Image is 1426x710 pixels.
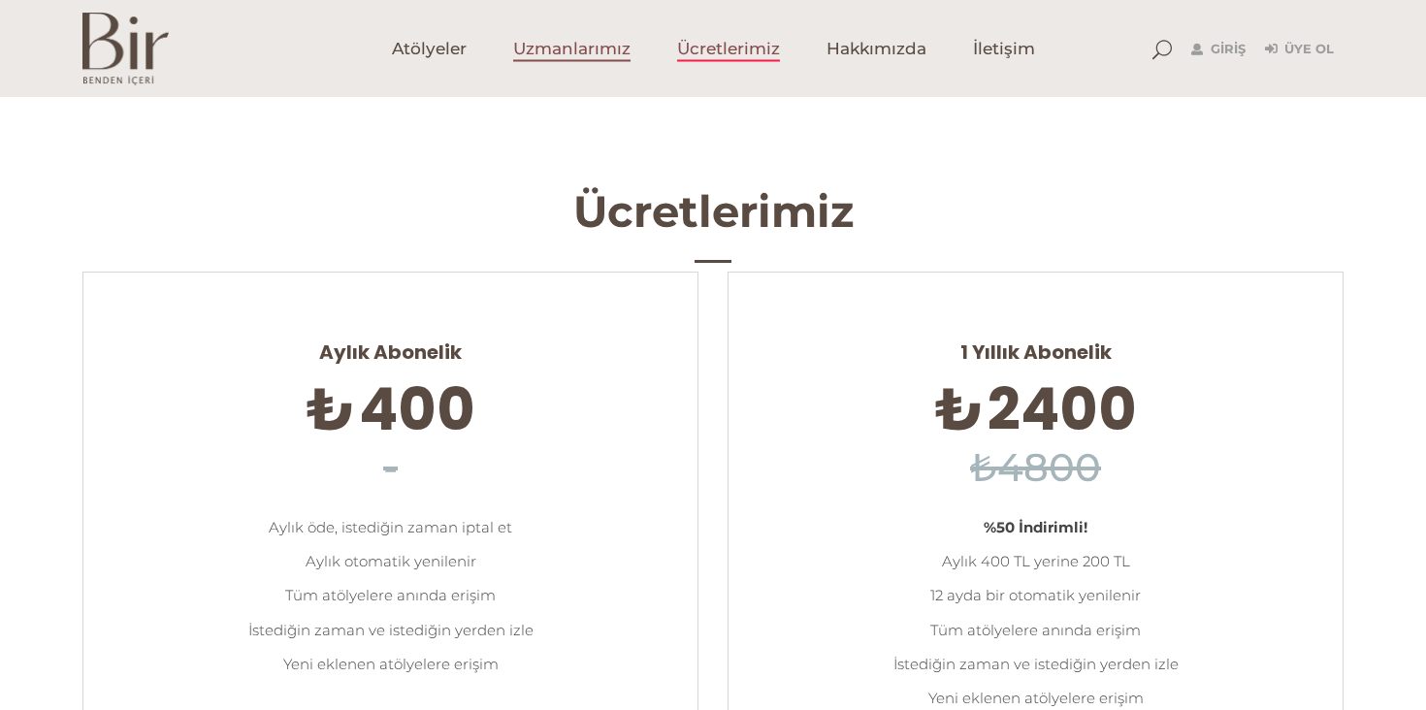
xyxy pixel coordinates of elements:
[758,544,1313,578] li: Aylık 400 TL yerine 200 TL
[113,439,668,497] h6: -
[758,439,1313,497] h6: ₺4800
[758,613,1313,647] li: Tüm atölyelere anında erişim
[307,369,355,450] span: ₺
[758,647,1313,681] li: İstediğin zaman ve istediğin yerden izle
[113,647,668,681] li: Yeni eklenen atölyelere erişim
[113,510,668,544] li: Aylık öde, istediğin zaman iptal et
[113,544,668,578] li: Aylık otomatik yenilenir
[113,323,668,365] span: Aylık Abonelik
[973,38,1035,60] span: İletişim
[359,369,475,450] span: 400
[392,38,467,60] span: Atölyeler
[826,38,926,60] span: Hakkımızda
[677,38,780,60] span: Ücretlerimiz
[513,38,631,60] span: Uzmanlarımız
[758,323,1313,365] span: 1 Yıllık Abonelik
[988,369,1137,450] span: 2400
[113,578,668,612] li: Tüm atölyelere anında erişim
[1265,38,1334,61] a: Üye Ol
[935,369,984,450] span: ₺
[113,613,668,647] li: İstediğin zaman ve istediğin yerden izle
[1191,38,1246,61] a: Giriş
[984,518,1087,536] strong: %50 İndirimli!
[758,578,1313,612] li: 12 ayda bir otomatik yenilenir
